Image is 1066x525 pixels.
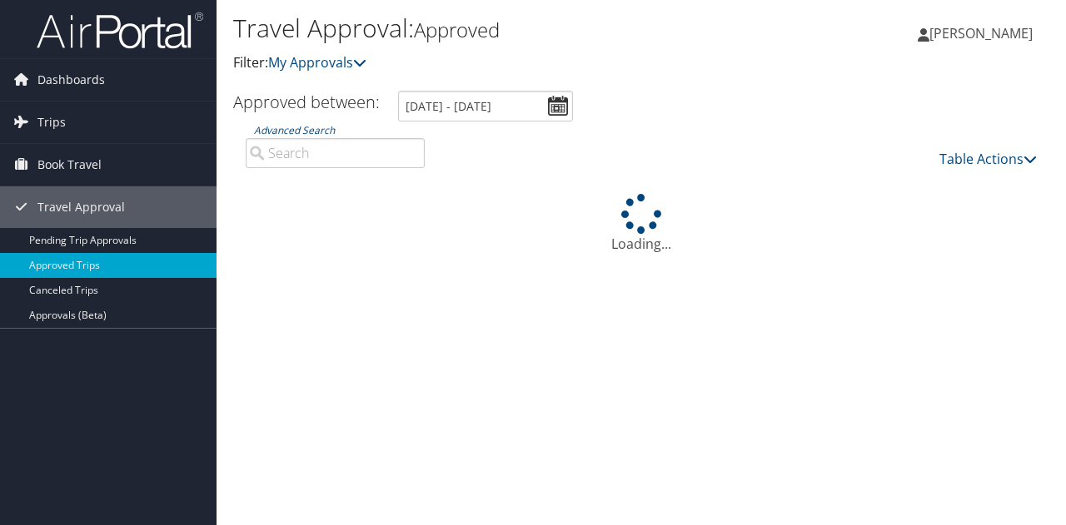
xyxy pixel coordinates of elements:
small: Approved [414,16,500,43]
span: Dashboards [37,59,105,101]
p: Filter: [233,52,777,74]
span: Trips [37,102,66,143]
img: airportal-logo.png [37,11,203,50]
a: Advanced Search [254,123,335,137]
input: [DATE] - [DATE] [398,91,573,121]
span: [PERSON_NAME] [929,24,1033,42]
h3: Approved between: [233,91,380,113]
input: Advanced Search [246,138,425,168]
a: My Approvals [268,53,366,72]
a: [PERSON_NAME] [918,8,1049,58]
span: Travel Approval [37,186,125,228]
a: Table Actions [939,150,1037,168]
span: Book Travel [37,144,102,186]
div: Loading... [233,194,1049,254]
h1: Travel Approval: [233,11,777,46]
